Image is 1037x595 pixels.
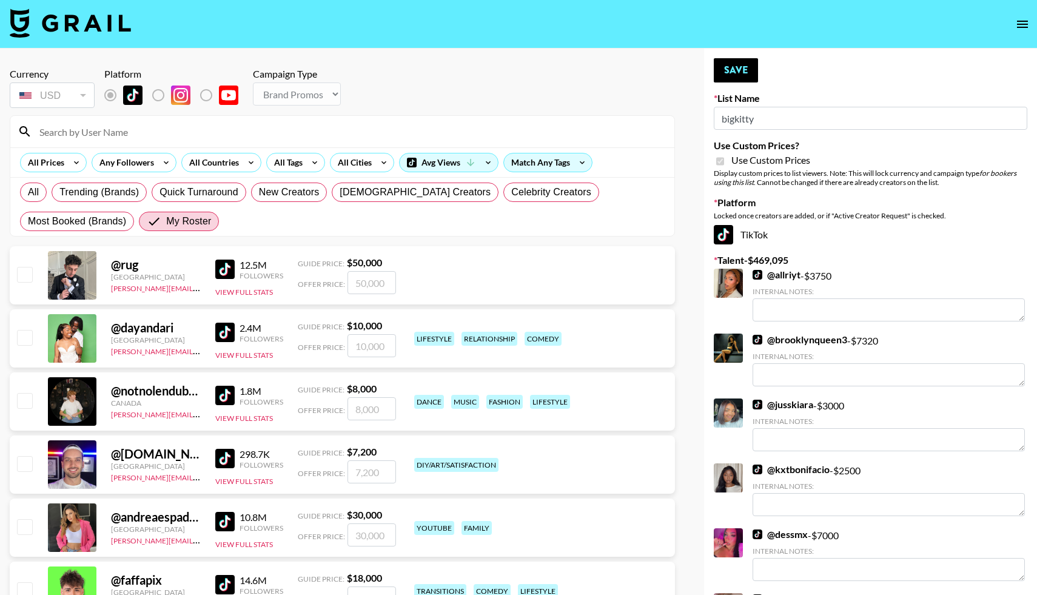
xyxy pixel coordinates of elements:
div: 10.8M [240,511,283,523]
div: lifestyle [414,332,454,346]
div: Canada [111,398,201,408]
a: @allriyt [753,269,800,281]
div: All Cities [331,153,374,172]
span: Guide Price: [298,448,344,457]
div: Avg Views [400,153,498,172]
span: Quick Turnaround [159,185,238,200]
div: USD [12,85,92,106]
div: All Countries [182,153,241,172]
label: Platform [714,197,1027,209]
div: Followers [240,460,283,469]
div: @ faffapix [111,573,201,588]
input: 7,200 [347,460,396,483]
span: Offer Price: [298,469,345,478]
img: TikTok [215,386,235,405]
div: @ andreaespadatv [111,509,201,525]
div: - $ 2500 [753,463,1025,516]
span: Guide Price: [298,385,344,394]
em: for bookers using this list [714,169,1016,187]
div: - $ 3750 [753,269,1025,321]
img: TikTok [753,270,762,280]
input: Search by User Name [32,122,667,141]
img: TikTok [215,512,235,531]
a: [PERSON_NAME][EMAIL_ADDRESS][DOMAIN_NAME] [111,281,290,293]
a: [PERSON_NAME][EMAIL_ADDRESS][DOMAIN_NAME] [111,471,290,482]
div: [GEOGRAPHIC_DATA] [111,525,201,534]
label: List Name [714,92,1027,104]
button: View Full Stats [215,287,273,297]
img: TikTok [753,335,762,345]
img: TikTok [215,575,235,594]
a: @brooklynqueen3 [753,334,847,346]
input: 10,000 [347,334,396,357]
img: TikTok [714,225,733,244]
button: View Full Stats [215,477,273,486]
strong: $ 50,000 [347,257,382,268]
span: All [28,185,39,200]
div: All Prices [21,153,67,172]
div: Any Followers [92,153,156,172]
span: Guide Price: [298,511,344,520]
button: Save [714,58,758,82]
div: fashion [486,395,523,409]
img: Grail Talent [10,8,131,38]
img: TikTok [215,323,235,342]
label: Talent - $ 469,095 [714,254,1027,266]
div: Internal Notes: [753,287,1025,296]
div: Followers [240,523,283,533]
div: @ [DOMAIN_NAME] [111,446,201,462]
div: @ notnolendubuc [111,383,201,398]
div: All Tags [267,153,305,172]
input: 30,000 [347,523,396,546]
button: View Full Stats [215,414,273,423]
button: View Full Stats [215,540,273,549]
div: Internal Notes: [753,482,1025,491]
div: - $ 7320 [753,334,1025,386]
span: My Roster [166,214,211,229]
strong: $ 7,200 [347,446,377,457]
a: @kxtbonifacio [753,463,830,476]
div: 1.8M [240,385,283,397]
span: Most Booked (Brands) [28,214,126,229]
div: Campaign Type [253,68,341,80]
div: [GEOGRAPHIC_DATA] [111,272,201,281]
div: @ dayandari [111,320,201,335]
button: open drawer [1010,12,1035,36]
div: Followers [240,271,283,280]
div: Display custom prices to list viewers. Note: This will lock currency and campaign type . Cannot b... [714,169,1027,187]
img: TikTok [215,260,235,279]
div: 14.6M [240,574,283,587]
span: Offer Price: [298,343,345,352]
span: Trending (Brands) [59,185,139,200]
div: 298.7K [240,448,283,460]
div: Match Any Tags [504,153,592,172]
img: TikTok [753,465,762,474]
div: Internal Notes: [753,352,1025,361]
div: @ rug [111,257,201,272]
span: [DEMOGRAPHIC_DATA] Creators [340,185,491,200]
span: Celebrity Creators [511,185,591,200]
div: relationship [461,332,517,346]
strong: $ 10,000 [347,320,382,331]
img: TikTok [123,86,143,105]
a: @jusskiara [753,398,813,411]
div: Internal Notes: [753,546,1025,556]
div: Platform [104,68,248,80]
img: TikTok [753,529,762,539]
button: View Full Stats [215,351,273,360]
a: [PERSON_NAME][EMAIL_ADDRESS][DOMAIN_NAME] [111,534,290,545]
div: diy/art/satisfaction [414,458,498,472]
span: Guide Price: [298,574,344,583]
span: Offer Price: [298,406,345,415]
span: Guide Price: [298,322,344,331]
div: - $ 7000 [753,528,1025,581]
div: 12.5M [240,259,283,271]
a: [PERSON_NAME][EMAIL_ADDRESS][DOMAIN_NAME] [111,408,290,419]
strong: $ 18,000 [347,572,382,583]
div: comedy [525,332,562,346]
div: [GEOGRAPHIC_DATA] [111,462,201,471]
div: Currency [10,68,95,80]
div: Internal Notes: [753,417,1025,426]
label: Use Custom Prices? [714,140,1027,152]
img: YouTube [219,86,238,105]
